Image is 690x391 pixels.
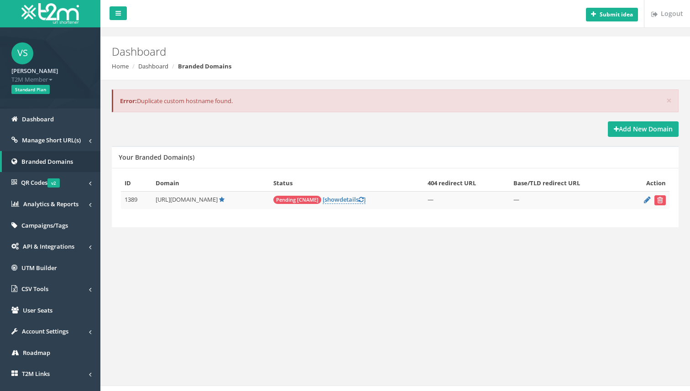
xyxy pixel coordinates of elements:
th: 404 redirect URL [424,175,510,191]
a: Home [112,62,129,70]
a: Dashboard [138,62,168,70]
a: [showdetails] [323,195,366,204]
span: Standard Plan [11,85,50,94]
a: Add New Domain [608,121,679,137]
b: Submit idea [600,10,633,18]
span: show [324,195,340,203]
span: Manage Short URL(s) [22,136,81,144]
strong: Add New Domain [614,125,673,133]
th: ID [121,175,152,191]
span: T2M Links [22,370,50,378]
img: T2M [21,3,79,24]
th: Status [270,175,423,191]
a: Default [219,195,225,203]
span: Branded Domains [21,157,73,166]
span: [URL][DOMAIN_NAME] [156,195,218,203]
strong: Branded Domains [178,62,231,70]
span: Pending [CNAME] [273,196,321,204]
th: Base/TLD redirect URL [510,175,624,191]
span: Campaigns/Tags [21,221,68,229]
td: — [424,191,510,209]
span: Analytics & Reports [23,200,78,208]
a: [PERSON_NAME] T2M Member [11,64,89,83]
b: Error: [120,97,137,105]
td: — [510,191,624,209]
span: User Seats [23,306,52,314]
span: v2 [47,178,60,188]
h5: Your Branded Domain(s) [119,154,194,161]
span: API & Integrations [23,242,74,250]
button: Submit idea [586,8,638,21]
span: Dashboard [22,115,54,123]
div: Duplicate custom hostname found. [112,89,679,113]
span: T2M Member [11,75,89,84]
h2: Dashboard [112,46,582,57]
th: Domain [152,175,270,191]
span: QR Codes [21,178,60,187]
span: Roadmap [23,349,50,357]
th: Action [624,175,669,191]
button: × [666,96,672,105]
span: Account Settings [22,327,68,335]
strong: [PERSON_NAME] [11,67,58,75]
span: UTM Builder [21,264,57,272]
td: 1389 [121,191,152,209]
span: VS [11,42,33,64]
span: CSV Tools [21,285,48,293]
